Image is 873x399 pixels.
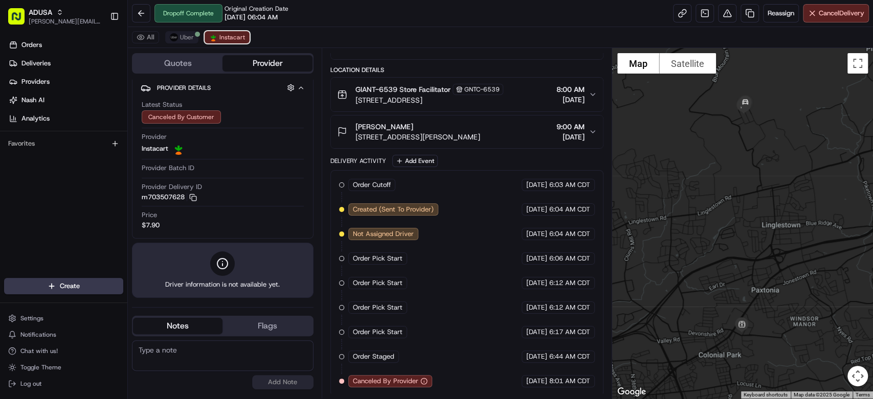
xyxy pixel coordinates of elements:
span: Deliveries [21,59,51,68]
span: Created (Sent To Provider) [353,205,434,214]
button: ADUSA[PERSON_NAME][EMAIL_ADDRESS][PERSON_NAME][PERSON_NAME][DOMAIN_NAME] [4,4,106,29]
a: Terms (opens in new tab) [856,392,870,397]
button: Add Event [392,155,438,167]
span: Order Pick Start [353,303,402,312]
span: GNTC-6539 [464,85,500,93]
img: profile_instacart_ahold_partner.png [209,33,217,41]
span: 6:12 AM CDT [549,278,590,288]
span: Price [142,210,157,220]
img: Google [615,385,648,398]
span: [DATE] 06:04 AM [225,13,278,22]
button: Provider Details [141,79,305,96]
div: Start new chat [35,98,168,108]
span: Latest Status [142,100,182,109]
img: Nash [10,10,31,31]
span: [DATE] [526,352,547,361]
span: Create [60,281,80,291]
button: Show street map [617,53,659,74]
button: Show satellite imagery [659,53,716,74]
a: Nash AI [4,92,127,108]
span: [STREET_ADDRESS][PERSON_NAME] [355,132,480,142]
span: Order Pick Start [353,327,402,337]
button: Flags [222,318,312,334]
span: 6:17 AM CDT [549,327,590,337]
span: Nash AI [21,96,44,105]
span: 8:00 AM [556,84,585,95]
div: Delivery Activity [330,157,386,165]
span: [DATE] [526,327,547,337]
span: Pylon [102,173,124,181]
span: Orders [21,40,42,50]
span: API Documentation [97,148,164,158]
span: Analytics [21,114,50,123]
span: Toggle Theme [20,363,61,371]
span: 6:04 AM CDT [549,229,590,239]
span: [DATE] [526,254,547,263]
button: All [132,31,159,43]
a: 💻API Documentation [82,144,168,162]
button: Create [4,278,123,294]
button: ADUSA [29,7,52,17]
img: 1736555255976-a54dd68f-1ca7-489b-9aae-adbdc363a1c4 [10,98,29,116]
button: Keyboard shortcuts [744,391,788,398]
span: 9:00 AM [556,122,585,132]
a: Analytics [4,110,127,127]
span: Settings [20,314,43,322]
span: Chat with us! [20,347,58,355]
button: GIANT-6539 Store FacilitatorGNTC-6539[STREET_ADDRESS]8:00 AM[DATE] [331,78,603,111]
div: 1 [731,88,759,117]
button: Notes [133,318,222,334]
span: 6:12 AM CDT [549,303,590,312]
span: Original Creation Date [225,5,288,13]
button: Quotes [133,55,222,72]
span: Uber [180,33,194,41]
img: profile_uber_ahold_partner.png [170,33,178,41]
span: Reassign [768,9,794,18]
div: 💻 [86,149,95,157]
button: Provider [222,55,312,72]
button: Settings [4,311,123,325]
span: Canceled By Provider [353,377,418,386]
span: 6:44 AM CDT [549,352,590,361]
span: Order Staged [353,352,394,361]
span: Provider Details [157,84,211,92]
button: Toggle fullscreen view [847,53,868,74]
div: Location Details [330,66,603,74]
span: Driver information is not available yet. [165,280,280,289]
button: Uber [165,31,198,43]
span: Map data ©2025 Google [794,392,849,397]
span: Provider [142,132,167,142]
span: Providers [21,77,50,86]
input: Clear [27,66,169,77]
a: 📗Knowledge Base [6,144,82,162]
span: Provider Batch ID [142,163,194,173]
span: [DATE] [526,229,547,239]
div: Favorites [4,135,123,152]
div: We're available if you need us! [35,108,129,116]
button: CancelDelivery [803,4,869,22]
button: Start new chat [174,101,186,113]
span: 6:04 AM CDT [549,205,590,214]
span: Knowledge Base [20,148,78,158]
span: 6:06 AM CDT [549,254,590,263]
span: [PERSON_NAME] [355,122,413,132]
span: [DATE] [526,180,547,190]
img: profile_instacart_ahold_partner.png [172,143,185,155]
span: Not Assigned Driver [353,229,414,239]
span: 8:01 AM CDT [549,377,590,386]
button: Log out [4,377,123,391]
span: Log out [20,380,41,388]
a: Providers [4,74,127,90]
button: Instacart [205,31,250,43]
p: Welcome 👋 [10,41,186,57]
span: [DATE] [556,95,585,105]
button: Chat with us! [4,344,123,358]
a: Orders [4,37,127,53]
span: Order Pick Start [353,278,402,288]
span: GIANT-6539 Store Facilitator [355,84,451,95]
button: [PERSON_NAME][EMAIL_ADDRESS][PERSON_NAME][PERSON_NAME][DOMAIN_NAME] [29,17,102,26]
button: Map camera controls [847,366,868,386]
span: Cancel Delivery [819,9,864,18]
span: Instacart [219,33,245,41]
